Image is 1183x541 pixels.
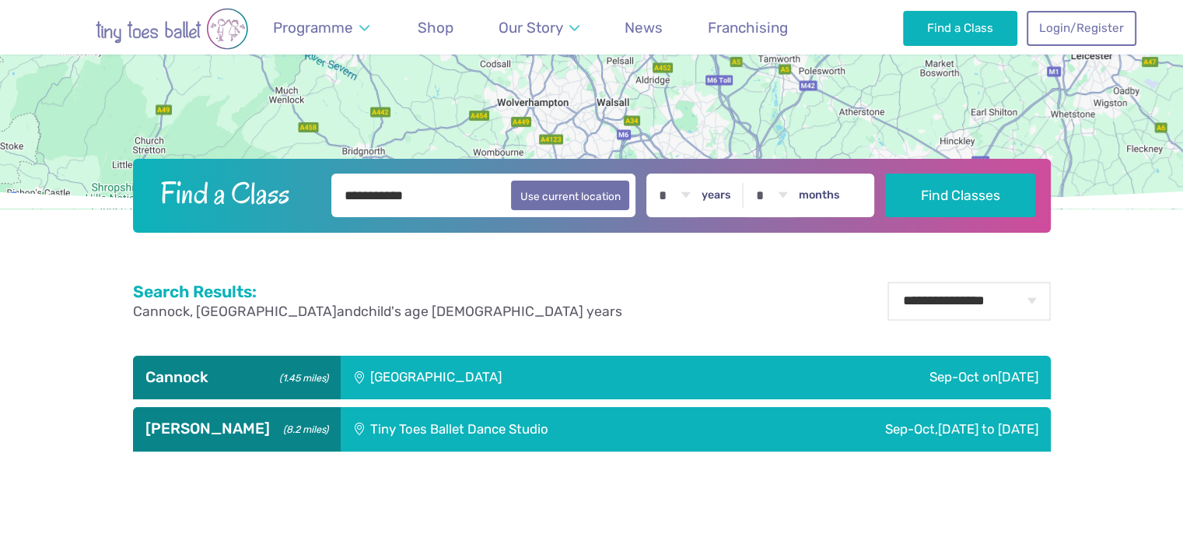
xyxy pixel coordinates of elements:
h3: [PERSON_NAME] [145,420,328,438]
img: Google [4,188,55,209]
p: and [133,302,622,321]
span: [DATE] [998,369,1038,385]
span: Shop [418,19,453,37]
h3: Cannock [145,368,328,387]
h2: Search Results: [133,282,622,302]
img: tiny toes ballet [47,8,296,50]
a: Franchising [701,9,796,46]
label: months [799,188,840,202]
span: Our Story [499,19,563,37]
div: [GEOGRAPHIC_DATA] [341,356,742,399]
span: News [625,19,663,37]
span: Franchising [708,19,788,37]
button: Find Classes [885,174,1035,217]
small: (1.45 miles) [274,368,327,385]
h2: Find a Class [148,174,320,213]
a: Open this area in Google Maps (opens a new window) [4,188,55,209]
label: years [702,188,731,202]
span: Cannock, [GEOGRAPHIC_DATA] [133,304,337,319]
small: (8.2 miles) [278,420,327,436]
a: News [618,9,670,46]
span: Programme [273,19,353,37]
a: Login/Register [1027,11,1136,45]
a: Programme [266,9,377,46]
button: Use current location [511,181,630,210]
a: Find a Class [903,11,1017,45]
a: Shop [411,9,461,46]
a: Our Story [491,9,586,46]
span: [DATE] to [DATE] [938,421,1038,437]
div: Sep-Oct on [742,356,1051,399]
div: Sep-Oct, [733,407,1051,451]
span: child's age [DEMOGRAPHIC_DATA] years [361,304,622,319]
div: Tiny Toes Ballet Dance Studio [341,407,733,451]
